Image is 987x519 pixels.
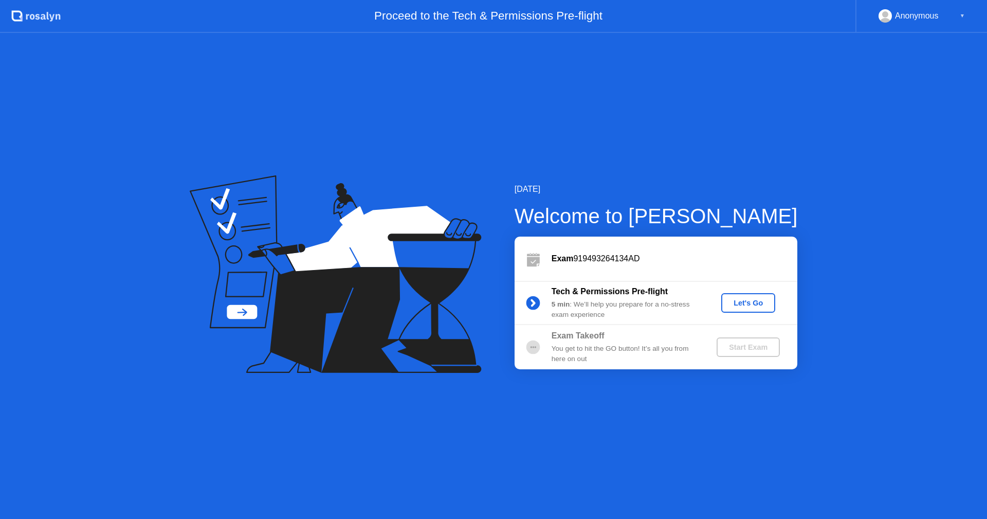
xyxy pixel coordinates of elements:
div: You get to hit the GO button! It’s all you from here on out [552,344,700,365]
button: Start Exam [717,337,780,357]
b: Exam [552,254,574,263]
b: Exam Takeoff [552,331,605,340]
div: Start Exam [721,343,776,351]
div: Let's Go [725,299,771,307]
div: Anonymous [895,9,939,23]
b: 5 min [552,300,570,308]
div: 919493264134AD [552,253,797,265]
div: [DATE] [515,183,798,195]
div: Welcome to [PERSON_NAME] [515,201,798,231]
button: Let's Go [721,293,775,313]
div: : We’ll help you prepare for a no-stress exam experience [552,299,700,320]
b: Tech & Permissions Pre-flight [552,287,668,296]
div: ▼ [960,9,965,23]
